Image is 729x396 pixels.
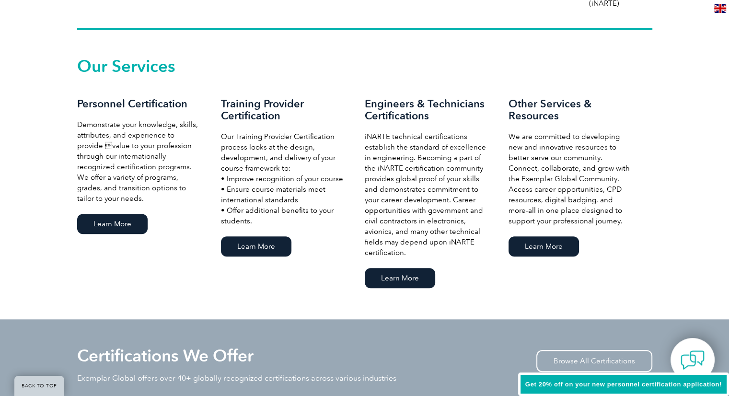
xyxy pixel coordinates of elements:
[509,98,633,122] h3: Other Services & Resources
[536,350,652,372] a: Browse All Certifications
[77,373,396,384] p: Exemplar Global offers over 40+ globally recognized certifications across various industries
[77,119,202,204] p: Demonstrate your knowledge, skills, attributes, and experience to provide value to your professi...
[681,348,705,372] img: contact-chat.png
[525,381,722,388] span: Get 20% off on your new personnel certification application!
[365,98,489,122] h3: Engineers & Technicians Certifications
[714,4,726,13] img: en
[509,131,633,226] p: We are committed to developing new and innovative resources to better serve our community. Connec...
[77,214,148,234] a: Learn More
[221,98,346,122] h3: Training Provider Certification
[77,348,254,363] h2: Certifications We Offer
[221,236,291,256] a: Learn More
[365,131,489,258] p: iNARTE technical certifications establish the standard of excellence in engineering. Becoming a p...
[365,268,435,288] a: Learn More
[14,376,64,396] a: BACK TO TOP
[77,58,652,74] h2: Our Services
[221,131,346,226] p: Our Training Provider Certification process looks at the design, development, and delivery of you...
[77,98,202,110] h3: Personnel Certification
[509,236,579,256] a: Learn More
